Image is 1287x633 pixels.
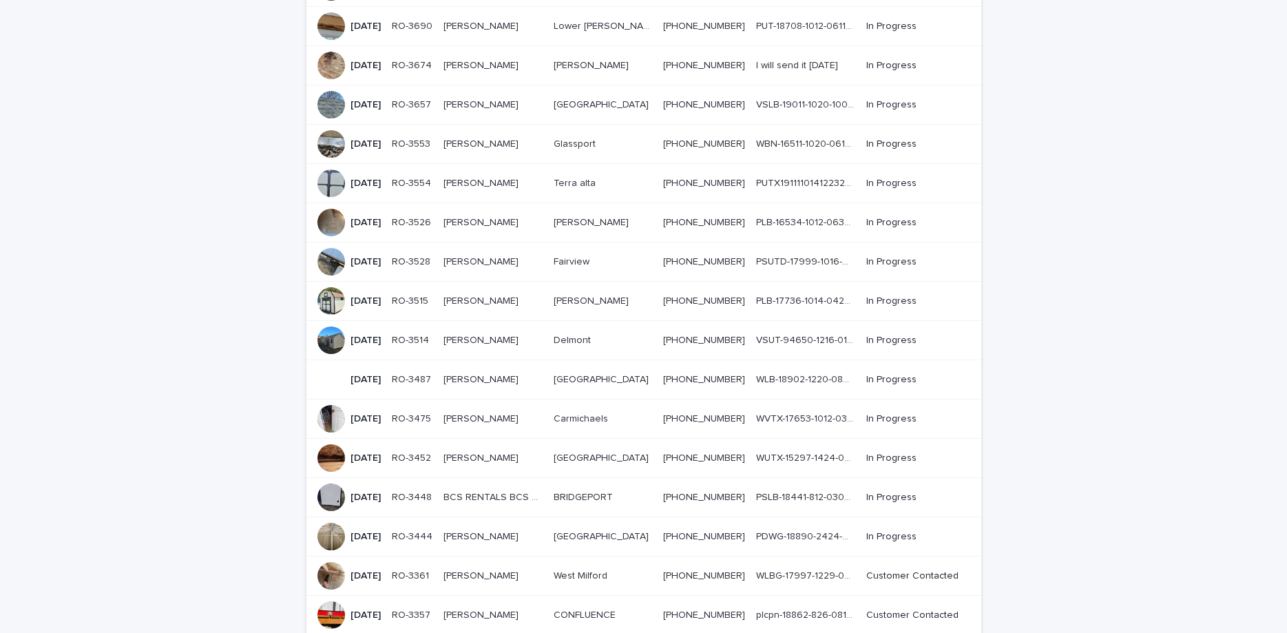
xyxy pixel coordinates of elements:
[306,321,981,360] tr: [DATE]RO-3514RO-3514 [PERSON_NAME][PERSON_NAME] DelmontDelmont [PHONE_NUMBER] VSUT-94650-1216-012...
[663,218,745,227] a: [PHONE_NUMBER]
[756,371,857,386] p: WLB-18902-1220-082724-G
[866,178,959,189] p: In Progress
[756,607,857,621] p: plcpn-18862-826-081324-6
[350,295,381,307] p: [DATE]
[392,253,433,268] p: RO-3528
[554,489,616,504] p: BRIDGEPORT
[306,46,981,85] tr: [DATE]RO-3674RO-3674 [PERSON_NAME][PERSON_NAME] [PERSON_NAME][PERSON_NAME] [PHONE_NUMBER] I will ...
[554,175,598,189] p: Terra alta
[350,492,381,504] p: [DATE]
[350,453,381,464] p: [DATE]
[663,453,745,463] a: [PHONE_NUMBER]
[392,411,434,425] p: RO-3475
[866,21,959,32] p: In Progress
[392,214,434,229] p: RO-3526
[392,607,433,621] p: RO-3357
[866,492,959,504] p: In Progress
[350,531,381,543] p: [DATE]
[443,175,521,189] p: [PERSON_NAME]
[756,136,857,150] p: WBN-16511-1020-061621-G
[866,413,959,425] p: In Progress
[392,96,434,111] p: RO-3657
[350,21,381,32] p: [DATE]
[554,332,594,346] p: Delmont
[554,371,651,386] p: [GEOGRAPHIC_DATA]
[350,413,381,425] p: [DATE]
[350,335,381,346] p: [DATE]
[554,136,598,150] p: Glassport
[306,7,981,46] tr: [DATE]RO-3690RO-3690 [PERSON_NAME][PERSON_NAME] Lower [PERSON_NAME]Lower [PERSON_NAME] [PHONE_NUM...
[866,570,959,582] p: Customer Contacted
[756,175,857,189] p: PUTX191111014122324G
[554,96,651,111] p: [GEOGRAPHIC_DATA]
[443,489,545,504] p: BCS RENTALS BCS RENTALS
[443,96,521,111] p: [PERSON_NAME]
[443,57,521,72] p: [PERSON_NAME]
[306,478,981,517] tr: [DATE]RO-3448RO-3448 BCS RENTALS BCS RENTALSBCS RENTALS BCS RENTALS BRIDGEPORTBRIDGEPORT [PHONE_N...
[443,253,521,268] p: [PERSON_NAME]
[443,528,521,543] p: [PERSON_NAME]
[350,217,381,229] p: [DATE]
[392,136,433,150] p: RO-3553
[663,532,745,541] a: [PHONE_NUMBER]
[866,256,959,268] p: In Progress
[554,411,611,425] p: Carmichaels
[443,607,521,621] p: [PERSON_NAME]
[663,375,745,384] a: [PHONE_NUMBER]
[663,257,745,267] a: [PHONE_NUMBER]
[663,139,745,149] a: [PHONE_NUMBER]
[866,335,959,346] p: In Progress
[306,164,981,203] tr: [DATE]RO-3554RO-3554 [PERSON_NAME][PERSON_NAME] Terra altaTerra alta [PHONE_NUMBER] PUTX191111014...
[554,450,651,464] p: [GEOGRAPHIC_DATA]
[663,21,745,31] a: [PHONE_NUMBER]
[350,256,381,268] p: [DATE]
[866,453,959,464] p: In Progress
[866,217,959,229] p: In Progress
[306,399,981,439] tr: [DATE]RO-3475RO-3475 [PERSON_NAME][PERSON_NAME] CarmichaelsCarmichaels [PHONE_NUMBER] WVTX-17653-...
[866,99,959,111] p: In Progress
[392,18,435,32] p: RO-3690
[306,557,981,596] tr: [DATE]RO-3361RO-3361 [PERSON_NAME][PERSON_NAME] West MilfordWest Milford [PHONE_NUMBER] WLBG-1799...
[554,293,631,307] p: [PERSON_NAME]
[756,253,857,268] p: PSUTD-17999-1016-08223-G
[306,360,981,399] tr: [DATE]RO-3487RO-3487 [PERSON_NAME][PERSON_NAME] [GEOGRAPHIC_DATA][GEOGRAPHIC_DATA] [PHONE_NUMBER]...
[756,57,841,72] p: I will send it [DATE]
[306,125,981,164] tr: [DATE]RO-3553RO-3553 [PERSON_NAME][PERSON_NAME] GlassportGlassport [PHONE_NUMBER] WBN-16511-1020-...
[866,610,959,621] p: Customer Contacted
[443,450,521,464] p: [PERSON_NAME]
[306,242,981,282] tr: [DATE]RO-3528RO-3528 [PERSON_NAME][PERSON_NAME] FairviewFairview [PHONE_NUMBER] PSUTD-17999-1016-...
[756,450,857,464] p: WUTX-15297-1424-062320-G
[554,568,610,582] p: West Milford
[392,371,434,386] p: RO-3487
[756,332,857,346] p: VSUT-94650-1216-012125B
[443,371,521,386] p: [PERSON_NAME]
[350,60,381,72] p: [DATE]
[663,296,745,306] a: [PHONE_NUMBER]
[756,96,857,111] p: VSLB-19011-1020-100824-G
[392,568,432,582] p: RO-3361
[350,178,381,189] p: [DATE]
[350,99,381,111] p: [DATE]
[554,18,655,32] p: Lower [PERSON_NAME]
[756,293,857,307] p: PLB-17736-1014-042423-G
[392,175,434,189] p: RO-3554
[350,138,381,150] p: [DATE]
[443,332,521,346] p: [PERSON_NAME]
[663,61,745,70] a: [PHONE_NUMBER]
[392,528,435,543] p: RO-3444
[756,411,857,425] p: WVTX-17653-1012-031323-G
[554,528,651,543] p: [GEOGRAPHIC_DATA]
[392,332,432,346] p: RO-3514
[306,85,981,125] tr: [DATE]RO-3657RO-3657 [PERSON_NAME][PERSON_NAME] [GEOGRAPHIC_DATA][GEOGRAPHIC_DATA] [PHONE_NUMBER]...
[554,57,631,72] p: [PERSON_NAME]
[663,610,745,620] a: [PHONE_NUMBER]
[554,253,592,268] p: Fairview
[392,450,434,464] p: RO-3452
[866,531,959,543] p: In Progress
[443,293,521,307] p: [PERSON_NAME]
[663,492,745,502] a: [PHONE_NUMBER]
[443,568,521,582] p: [PERSON_NAME]
[306,282,981,321] tr: [DATE]RO-3515RO-3515 [PERSON_NAME][PERSON_NAME] [PERSON_NAME][PERSON_NAME] [PHONE_NUMBER] PLB-177...
[306,517,981,557] tr: [DATE]RO-3444RO-3444 [PERSON_NAME][PERSON_NAME] [GEOGRAPHIC_DATA][GEOGRAPHIC_DATA] [PHONE_NUMBER]...
[756,489,857,504] p: PSLB-18441-812-030824-G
